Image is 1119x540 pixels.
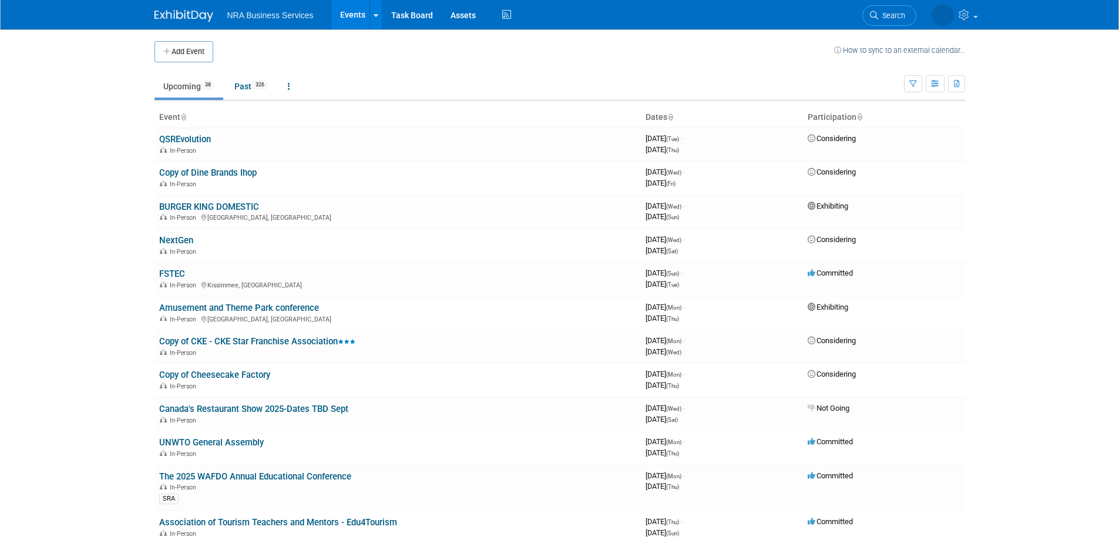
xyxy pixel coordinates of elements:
[808,336,856,345] span: Considering
[666,180,676,187] span: (Fri)
[646,145,679,154] span: [DATE]
[154,10,213,22] img: ExhibitDay
[170,417,200,424] span: In-Person
[159,303,319,313] a: Amusement and Theme Park conference
[666,316,679,322] span: (Thu)
[834,46,965,55] a: How to sync to an external calendar...
[646,269,683,277] span: [DATE]
[160,383,167,388] img: In-Person Event
[170,383,200,390] span: In-Person
[154,108,641,128] th: Event
[808,134,856,143] span: Considering
[154,41,213,62] button: Add Event
[160,316,167,321] img: In-Person Event
[160,281,167,287] img: In-Person Event
[160,214,167,220] img: In-Person Event
[646,303,685,311] span: [DATE]
[159,336,355,347] a: Copy of CKE - CKE Star Franchise Association
[646,314,679,323] span: [DATE]
[666,304,681,311] span: (Mon)
[646,280,679,289] span: [DATE]
[666,484,679,490] span: (Thu)
[862,5,916,26] a: Search
[646,381,679,390] span: [DATE]
[666,147,679,153] span: (Thu)
[159,494,179,504] div: SRA
[252,81,268,89] span: 326
[666,214,679,220] span: (Sun)
[226,75,277,98] a: Past326
[666,439,681,445] span: (Mon)
[666,417,678,423] span: (Sat)
[646,517,683,526] span: [DATE]
[666,371,681,378] span: (Mon)
[159,269,185,279] a: FSTEC
[159,235,193,246] a: NextGen
[681,269,683,277] span: -
[170,214,200,222] span: In-Person
[683,202,685,210] span: -
[666,519,679,525] span: (Thu)
[170,484,200,491] span: In-Person
[160,530,167,536] img: In-Person Event
[159,314,636,323] div: [GEOGRAPHIC_DATA], [GEOGRAPHIC_DATA]
[646,246,678,255] span: [DATE]
[808,404,849,412] span: Not Going
[666,338,681,344] span: (Mon)
[180,112,186,122] a: Sort by Event Name
[646,370,685,378] span: [DATE]
[683,370,685,378] span: -
[160,147,167,153] img: In-Person Event
[666,281,679,288] span: (Tue)
[159,437,264,448] a: UNWTO General Assembly
[646,347,681,356] span: [DATE]
[646,482,679,491] span: [DATE]
[170,248,200,256] span: In-Person
[808,269,853,277] span: Committed
[646,202,685,210] span: [DATE]
[646,415,678,424] span: [DATE]
[932,4,954,26] img: Elisa Cain
[646,179,676,187] span: [DATE]
[646,134,683,143] span: [DATE]
[159,370,270,380] a: Copy of Cheesecake Factory
[159,134,211,145] a: QSREvolution
[646,336,685,345] span: [DATE]
[666,349,681,355] span: (Wed)
[160,180,167,186] img: In-Person Event
[808,517,853,526] span: Committed
[159,471,351,482] a: The 2025 WAFDO Annual Educational Conference
[154,75,223,98] a: Upcoming38
[808,471,853,480] span: Committed
[170,349,200,357] span: In-Person
[160,248,167,254] img: In-Person Event
[681,134,683,143] span: -
[683,471,685,480] span: -
[666,248,678,254] span: (Sat)
[641,108,803,128] th: Dates
[170,530,200,538] span: In-Person
[646,235,685,244] span: [DATE]
[646,212,679,221] span: [DATE]
[666,270,679,277] span: (Sun)
[646,167,685,176] span: [DATE]
[808,202,848,210] span: Exhibiting
[683,437,685,446] span: -
[666,383,679,389] span: (Thu)
[878,11,905,20] span: Search
[666,450,679,457] span: (Thu)
[159,167,257,178] a: Copy of Dine Brands Ihop
[666,136,679,142] span: (Tue)
[666,237,681,243] span: (Wed)
[683,404,685,412] span: -
[159,212,636,222] div: [GEOGRAPHIC_DATA], [GEOGRAPHIC_DATA]
[170,180,200,188] span: In-Person
[683,336,685,345] span: -
[681,517,683,526] span: -
[159,202,259,212] a: BURGER KING DOMESTIC
[170,450,200,458] span: In-Person
[683,303,685,311] span: -
[808,167,856,176] span: Considering
[646,437,685,446] span: [DATE]
[803,108,965,128] th: Participation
